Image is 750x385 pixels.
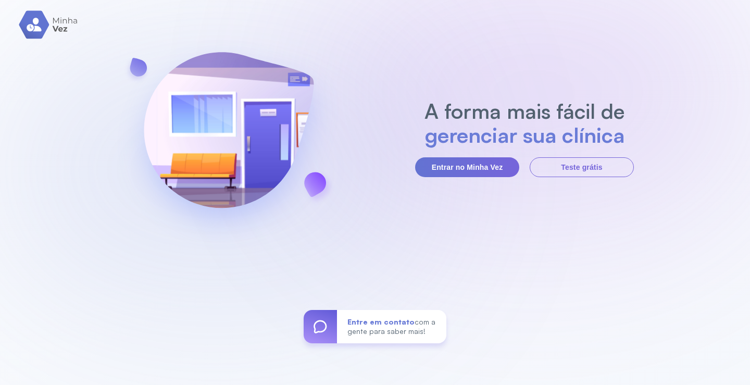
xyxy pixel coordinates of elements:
[419,123,630,147] h2: gerenciar sua clínica
[19,10,79,39] img: logo.svg
[415,157,519,177] button: Entrar no Minha Vez
[530,157,634,177] button: Teste grátis
[347,317,415,326] span: Entre em contato
[304,310,446,343] a: Entre em contatocom a gente para saber mais!
[419,99,630,123] h2: A forma mais fácil de
[116,24,341,251] img: banner-login.svg
[337,310,446,343] div: com a gente para saber mais!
